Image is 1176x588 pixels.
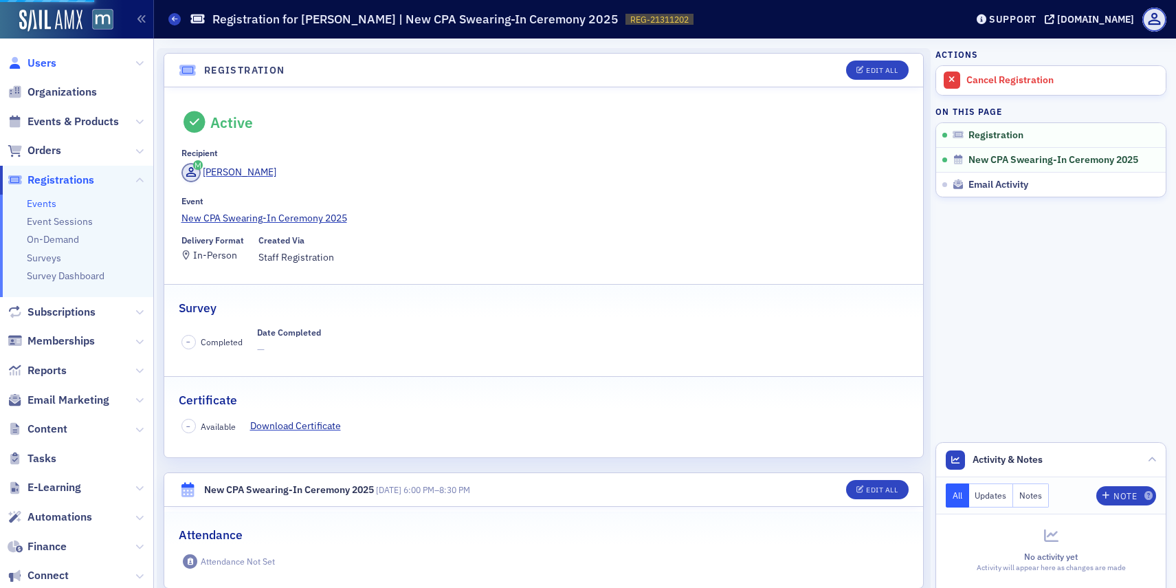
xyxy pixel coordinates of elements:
[989,13,1036,25] div: Support
[181,211,907,226] a: New CPA Swearing-In Ceremony 2025
[1113,492,1137,500] div: Note
[8,539,67,554] a: Finance
[1096,486,1156,505] button: Note
[8,173,94,188] a: Registrations
[27,568,69,583] span: Connect
[210,113,253,131] div: Active
[935,48,978,61] h4: Actions
[27,173,94,188] span: Registrations
[92,9,113,30] img: SailAMX
[186,422,190,431] span: –
[27,85,97,100] span: Organizations
[203,165,276,179] div: [PERSON_NAME]
[27,143,61,158] span: Orders
[866,486,898,494] div: Edit All
[8,85,97,100] a: Organizations
[204,63,285,78] h4: Registration
[846,480,908,499] button: Edit All
[258,235,304,246] div: Created Via
[1045,14,1139,24] button: [DOMAIN_NAME]
[257,342,321,357] span: —
[27,393,109,408] span: Email Marketing
[27,510,92,525] span: Automations
[179,526,243,544] h2: Attendance
[966,74,1159,87] div: Cancel Registration
[201,556,275,567] div: Attendance Not Set
[630,14,689,25] span: REG-21311202
[8,56,56,71] a: Users
[8,451,56,466] a: Tasks
[968,129,1023,142] span: Registration
[1013,483,1049,508] button: Notes
[201,336,243,348] span: Completed
[27,363,67,378] span: Reports
[935,105,1166,118] h4: On this page
[969,483,1014,508] button: Updates
[27,197,56,210] a: Events
[19,10,82,32] img: SailAMX
[8,510,92,525] a: Automations
[27,252,61,264] a: Surveys
[376,484,470,495] span: –
[973,453,1043,467] span: Activity & Notes
[8,568,69,583] a: Connect
[27,480,81,495] span: E-Learning
[946,550,1156,563] div: No activity yet
[193,252,237,259] div: In-Person
[968,179,1028,191] span: Email Activity
[27,270,104,282] a: Survey Dashboard
[204,483,374,497] div: New CPA Swearing-In Ceremony 2025
[27,56,56,71] span: Users
[181,148,218,158] div: Recipient
[179,299,217,317] h2: Survey
[181,235,244,246] div: Delivery Format
[1142,8,1166,32] span: Profile
[179,391,237,409] h2: Certificate
[403,484,434,495] time: 6:00 PM
[257,327,321,338] div: Date Completed
[27,422,67,437] span: Content
[27,451,56,466] span: Tasks
[8,334,95,349] a: Memberships
[27,233,79,246] a: On-Demand
[181,163,277,182] a: [PERSON_NAME]
[186,337,190,347] span: –
[27,215,93,228] a: Event Sessions
[968,154,1138,166] span: New CPA Swearing-In Ceremony 2025
[439,484,470,495] time: 8:30 PM
[946,483,969,508] button: All
[866,67,898,74] div: Edit All
[846,61,908,80] button: Edit All
[8,305,96,320] a: Subscriptions
[8,393,109,408] a: Email Marketing
[258,250,334,265] span: Staff Registration
[250,419,351,433] a: Download Certificate
[8,143,61,158] a: Orders
[181,196,203,206] div: Event
[27,305,96,320] span: Subscriptions
[946,563,1156,574] div: Activity will appear here as changes are made
[27,539,67,554] span: Finance
[27,334,95,349] span: Memberships
[82,9,113,32] a: View Homepage
[8,363,67,378] a: Reports
[936,66,1166,95] a: Cancel Registration
[212,11,619,28] h1: Registration for [PERSON_NAME] | New CPA Swearing-In Ceremony 2025
[27,114,119,129] span: Events & Products
[8,480,81,495] a: E-Learning
[8,422,67,437] a: Content
[1057,13,1134,25] div: [DOMAIN_NAME]
[201,420,236,433] span: Available
[8,114,119,129] a: Events & Products
[376,484,401,495] span: [DATE]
